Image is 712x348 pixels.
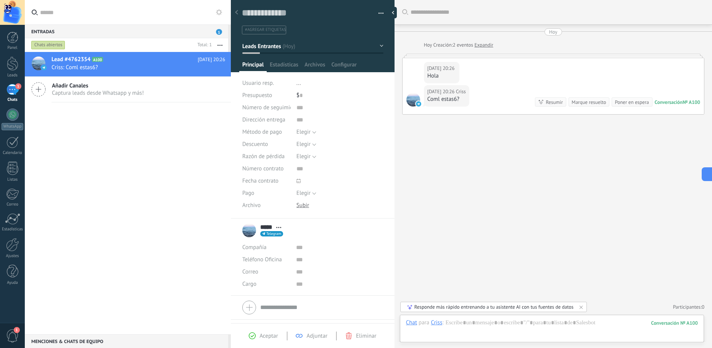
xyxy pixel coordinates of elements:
div: Número contrato [242,163,291,175]
span: Razón de pérdida [242,154,285,159]
div: Entradas [25,24,228,38]
div: Compañía [242,241,290,254]
div: Listas [2,177,24,182]
button: Más [212,38,228,52]
span: Leads Entrantes [242,42,281,50]
span: A100 [92,57,103,62]
a: Expandir [474,41,493,49]
span: Añadir Canales [52,82,144,89]
span: Lead #4762354 [52,56,90,63]
span: 0 [702,304,704,310]
div: Creación: [424,41,493,49]
span: Captura leads desde Whatsapp y más! [52,89,144,97]
div: [DATE] 20:26 [427,65,456,72]
span: Elegir [296,153,311,160]
div: Criss [431,319,442,326]
span: Método de pago [242,129,282,135]
div: Estadísticas [2,227,24,232]
span: Principal [242,61,264,72]
span: Eliminar [356,332,376,340]
span: : [442,319,443,327]
img: telegram-sm.svg [41,65,47,70]
div: Total: 1 [195,41,212,49]
div: Usuario resp. [242,77,291,89]
span: Elegir [296,128,311,136]
div: Correo [2,202,24,207]
div: Razón de pérdida [242,151,291,163]
button: Teléfono Oficina [242,254,282,266]
div: Leads [2,73,24,78]
span: Correo [242,268,258,275]
button: Elegir [296,126,316,138]
button: Correo [242,266,258,278]
span: Descuento [242,141,268,147]
div: Resumir [546,99,563,106]
div: Ajustes [2,254,24,259]
a: Participantes:0 [673,304,704,310]
button: Elegir [296,187,316,199]
span: 1 [216,29,222,35]
img: telegram-sm.svg [416,101,421,107]
div: Ocultar [389,7,397,18]
div: Panel [2,45,24,50]
div: Pago [242,187,291,199]
span: 2 eventos [453,41,473,49]
div: Hoy [424,41,433,49]
span: Archivo [242,202,261,208]
div: Archivo [242,199,291,212]
div: Conversación [655,99,683,105]
div: WhatsApp [2,123,23,130]
span: [DATE] 20:26 [198,56,225,63]
span: 1 [14,327,20,333]
span: Adjuntar [306,332,327,340]
span: Pago [242,190,254,196]
div: Coml estas6? [427,95,466,103]
span: Usuario resp. [242,79,274,87]
div: 100 [651,320,698,326]
button: Elegir [296,138,316,151]
button: Elegir [296,151,316,163]
span: Elegir [296,141,311,148]
div: Chats abiertos [31,40,65,50]
span: Archivos [304,61,325,72]
span: Teléfono Oficina [242,256,282,263]
div: Hola [427,72,456,80]
div: № A100 [683,99,700,105]
div: $ [296,89,383,102]
span: Fecha contrato [242,178,279,184]
div: Cargo [242,278,290,290]
div: Dirección entrega [242,114,291,126]
div: Ayuda [2,280,24,285]
div: Menciones & Chats de equipo [25,334,228,348]
span: Cargo [242,281,256,287]
div: Presupuesto [242,89,291,102]
span: Criss [456,88,466,95]
div: Calendario [2,151,24,155]
div: Fecha contrato [242,175,291,187]
span: Presupuesto [242,92,272,99]
div: Chats [2,97,24,102]
span: Criss: Coml estas6? [52,64,211,71]
div: Responde más rápido entrenando a tu asistente AI con tus fuentes de datos [414,304,573,310]
span: Criss [406,93,420,107]
div: Hoy [549,28,557,36]
a: Lead #4762354 A100 [DATE] 20:26 Criss: Coml estas6? [25,52,231,76]
div: Poner en espera [615,99,649,106]
span: Configurar [331,61,356,72]
span: #agregar etiquetas [245,27,286,32]
div: Descuento [242,138,291,151]
div: Número de seguimiento [242,102,291,114]
span: para [419,319,429,327]
div: Método de pago [242,126,291,138]
span: 1 [15,83,21,89]
div: [DATE] 20:26 [427,88,456,95]
div: Marque resuelto [572,99,606,106]
span: Estadísticas [270,61,298,72]
span: Número contrato [242,166,284,172]
span: Dirección entrega [242,117,285,123]
span: Elegir [296,189,311,197]
span: Aceptar [259,332,278,340]
span: ... [296,79,301,87]
span: Número de seguimiento [242,105,301,110]
span: Telegram [266,232,281,236]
